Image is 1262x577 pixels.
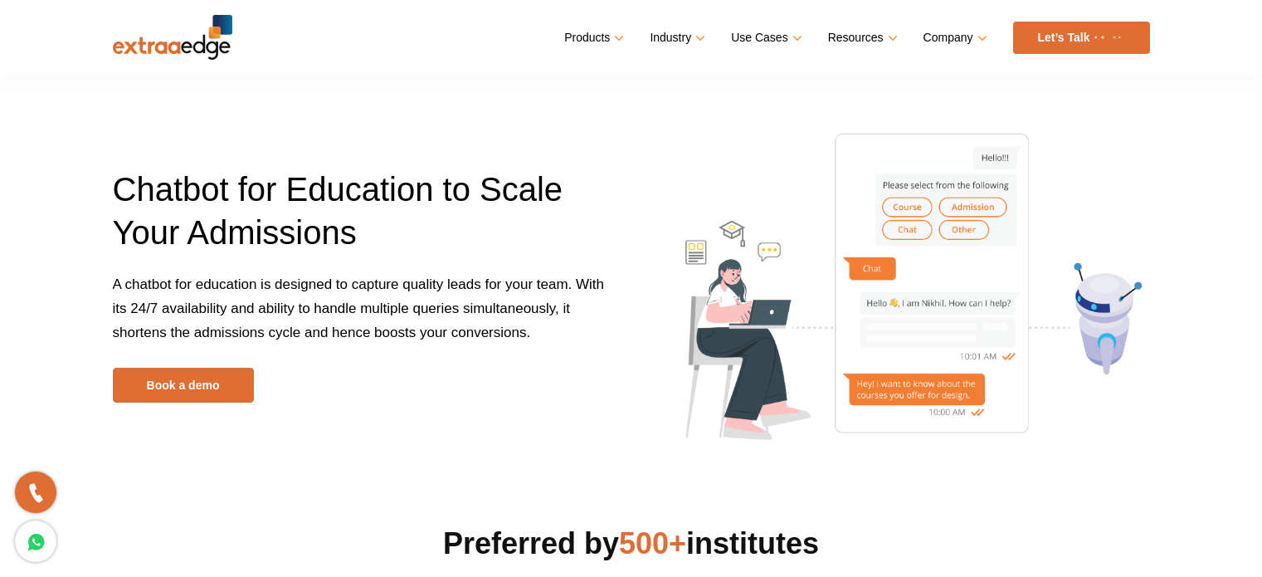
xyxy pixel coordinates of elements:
span: Chatbot for Education to Scale Your Admissions [113,171,563,251]
a: Let’s Talk [1013,22,1150,54]
img: chatbot [677,129,1150,441]
a: Company [923,26,984,50]
a: Book a demo [113,368,254,403]
a: Resources [828,26,894,50]
a: Use Cases [731,26,798,50]
h2: Preferred by institutes [113,524,1150,564]
span: 500+ [619,526,686,560]
span: A chatbot for education is designed to capture quality leads for your team. With its 24/7 availab... [113,276,605,340]
a: Industry [650,26,702,50]
a: Products [564,26,621,50]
